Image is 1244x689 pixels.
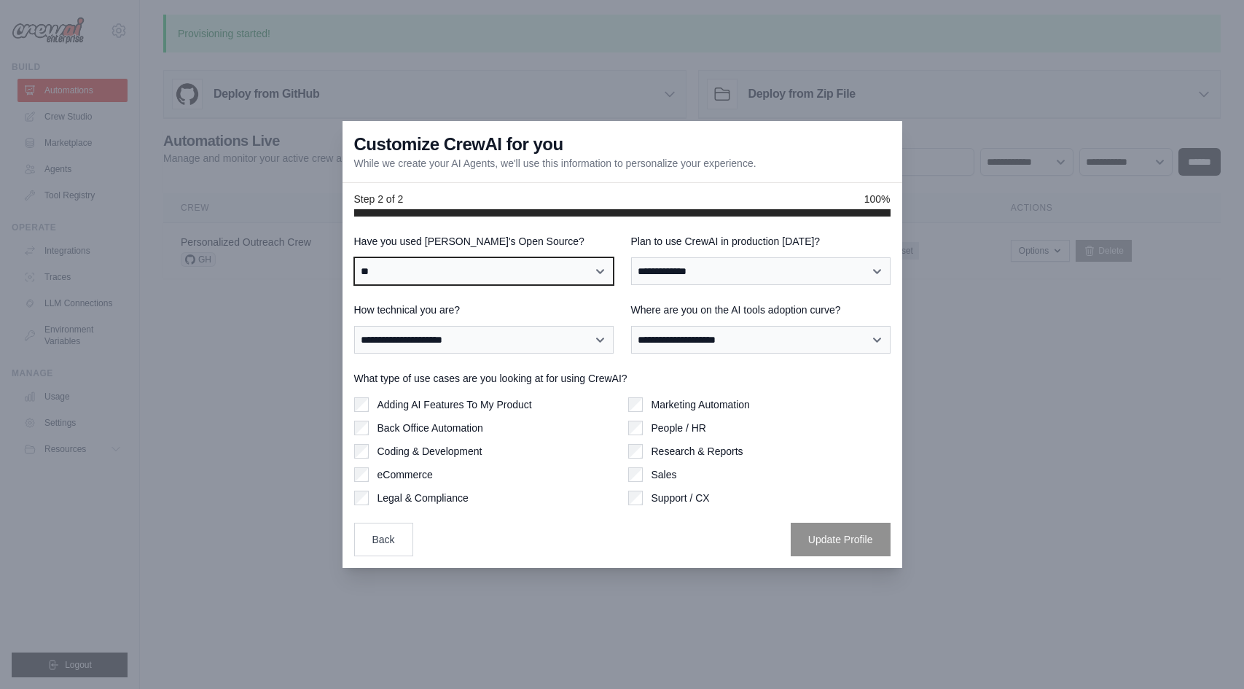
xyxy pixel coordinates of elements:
label: Where are you on the AI tools adoption curve? [631,303,891,317]
label: What type of use cases are you looking at for using CrewAI? [354,371,891,386]
h3: Customize CrewAI for you [354,133,563,156]
button: Back [354,523,413,556]
label: Back Office Automation [377,421,483,435]
label: Research & Reports [652,444,743,459]
label: Legal & Compliance [377,491,469,505]
label: eCommerce [377,467,433,482]
label: Marketing Automation [652,397,750,412]
button: Update Profile [791,523,891,556]
label: Coding & Development [377,444,482,459]
label: Have you used [PERSON_NAME]'s Open Source? [354,234,614,249]
span: Step 2 of 2 [354,192,404,206]
label: Plan to use CrewAI in production [DATE]? [631,234,891,249]
label: How technical you are? [354,303,614,317]
p: While we create your AI Agents, we'll use this information to personalize your experience. [354,156,756,171]
label: People / HR [652,421,706,435]
span: 100% [864,192,891,206]
label: Adding AI Features To My Product [377,397,532,412]
label: Sales [652,467,677,482]
label: Support / CX [652,491,710,505]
